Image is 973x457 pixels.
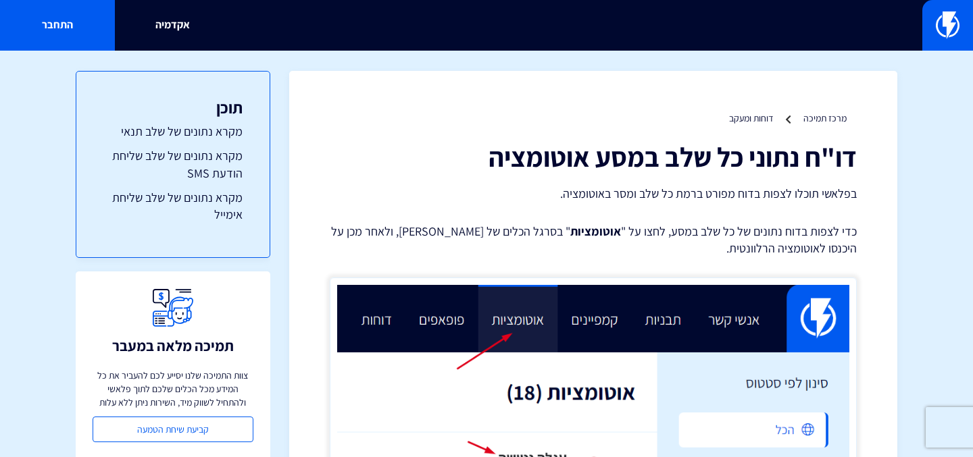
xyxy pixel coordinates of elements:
h3: תוכן [103,99,243,116]
a: דוחות ומעקב [729,112,773,124]
p: צוות התמיכה שלנו יסייע לכם להעביר את כל המידע מכל הכלים שלכם לתוך פלאשי ולהתחיל לשווק מיד, השירות... [93,369,253,409]
p: בפלאשי תוכלו לצפות בדוח מפורט ברמת כל שלב ומסר באוטומציה. [330,185,857,203]
a: מרכז תמיכה [803,112,847,124]
a: מקרא נתונים של שלב שליחת אימייל [103,189,243,223]
h3: תמיכה מלאה במעבר [112,338,234,354]
a: מקרא נתונים של שלב תנאי [103,123,243,140]
strong: אוטומציות [570,223,621,239]
h1: דו"ח נתוני כל שלב במסע אוטומציה [330,142,857,171]
p: כדי לצפות בדוח נתונים של כל שלב במסע, לחצו על " " בסרגל הכלים של [PERSON_NAME], ולאחר מכן על היכנ... [330,223,857,257]
a: קביעת שיחת הטמעה [93,416,253,442]
a: מקרא נתונים של שלב שליחת הודעת SMS [103,147,243,182]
